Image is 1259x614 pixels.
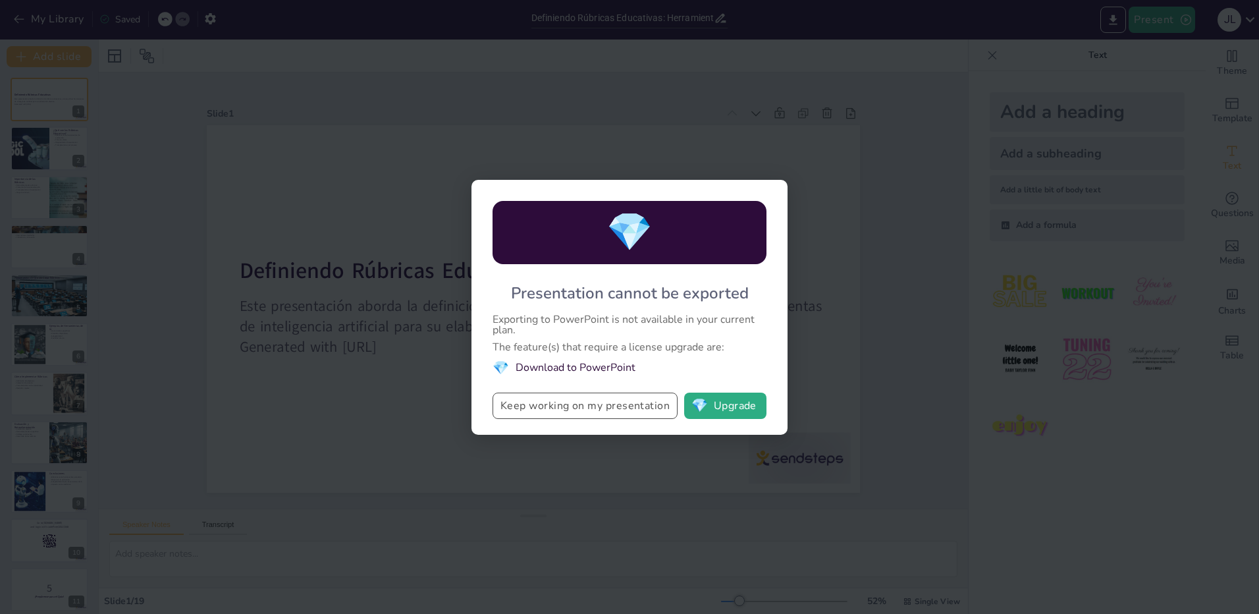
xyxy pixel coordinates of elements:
div: Presentation cannot be exported [511,283,749,304]
div: The feature(s) that require a license upgrade are: [493,342,766,352]
button: Keep working on my presentation [493,393,678,419]
span: diamond [606,207,653,258]
li: Download to PowerPoint [493,359,766,377]
button: diamondUpgrade [684,393,766,419]
span: diamond [493,359,509,377]
span: diamond [691,399,708,412]
div: Exporting to PowerPoint is not available in your current plan. [493,314,766,335]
